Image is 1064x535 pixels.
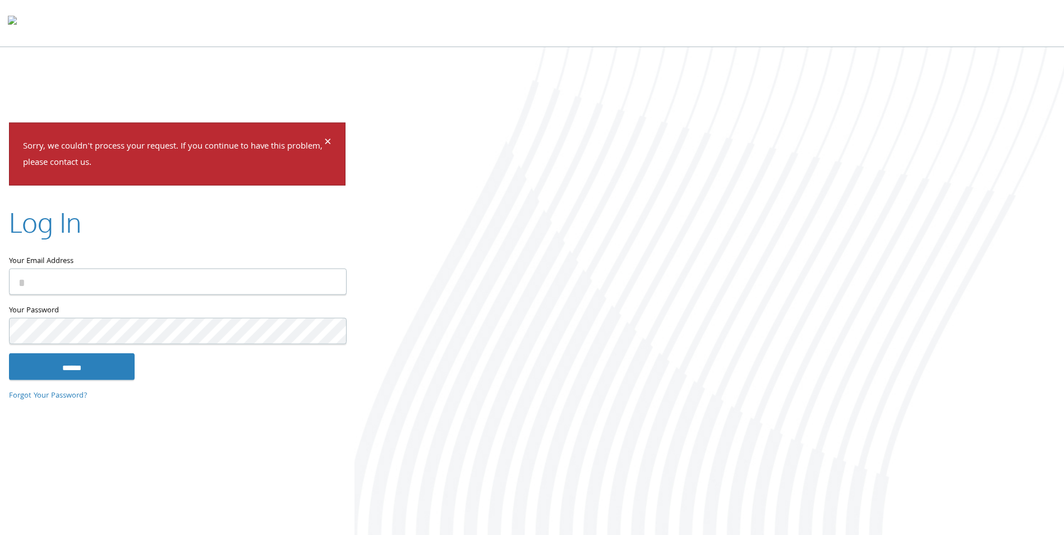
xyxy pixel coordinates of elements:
[9,390,87,402] a: Forgot Your Password?
[324,132,331,154] span: ×
[23,139,323,172] p: Sorry, we couldn't process your request. If you continue to have this problem, please contact us.
[324,137,331,150] button: Dismiss alert
[8,12,17,34] img: todyl-logo-dark.svg
[9,203,81,241] h2: Log In
[9,303,346,317] label: Your Password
